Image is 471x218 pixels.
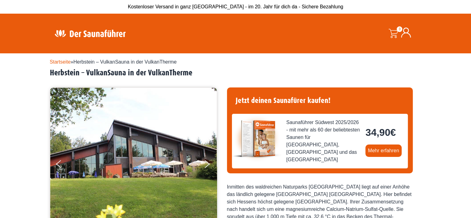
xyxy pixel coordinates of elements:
bdi: 34,90 [365,127,396,138]
h4: Jetzt deinen Saunafürer kaufen! [232,92,408,109]
a: Mehr erfahren [365,145,402,157]
span: Kostenloser Versand in ganz [GEOGRAPHIC_DATA] - im 20. Jahr für dich da - Sichere Bezahlung [128,4,343,9]
button: Next [203,158,219,173]
span: 0 [397,26,402,32]
img: der-saunafuehrer-2025-suedwest.jpg [232,114,281,163]
span: Saunaführer Südwest 2025/2026 - mit mehr als 60 der beliebtesten Saunen für [GEOGRAPHIC_DATA], [G... [286,119,361,163]
h2: Herbstein – VulkanSauna in der VulkanTherme [50,68,421,78]
a: Startseite [50,59,71,65]
span: Herbstein – VulkanSauna in der VulkanTherme [73,59,177,65]
span: » [50,59,177,65]
button: Previous [56,158,72,173]
span: € [390,127,396,138]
